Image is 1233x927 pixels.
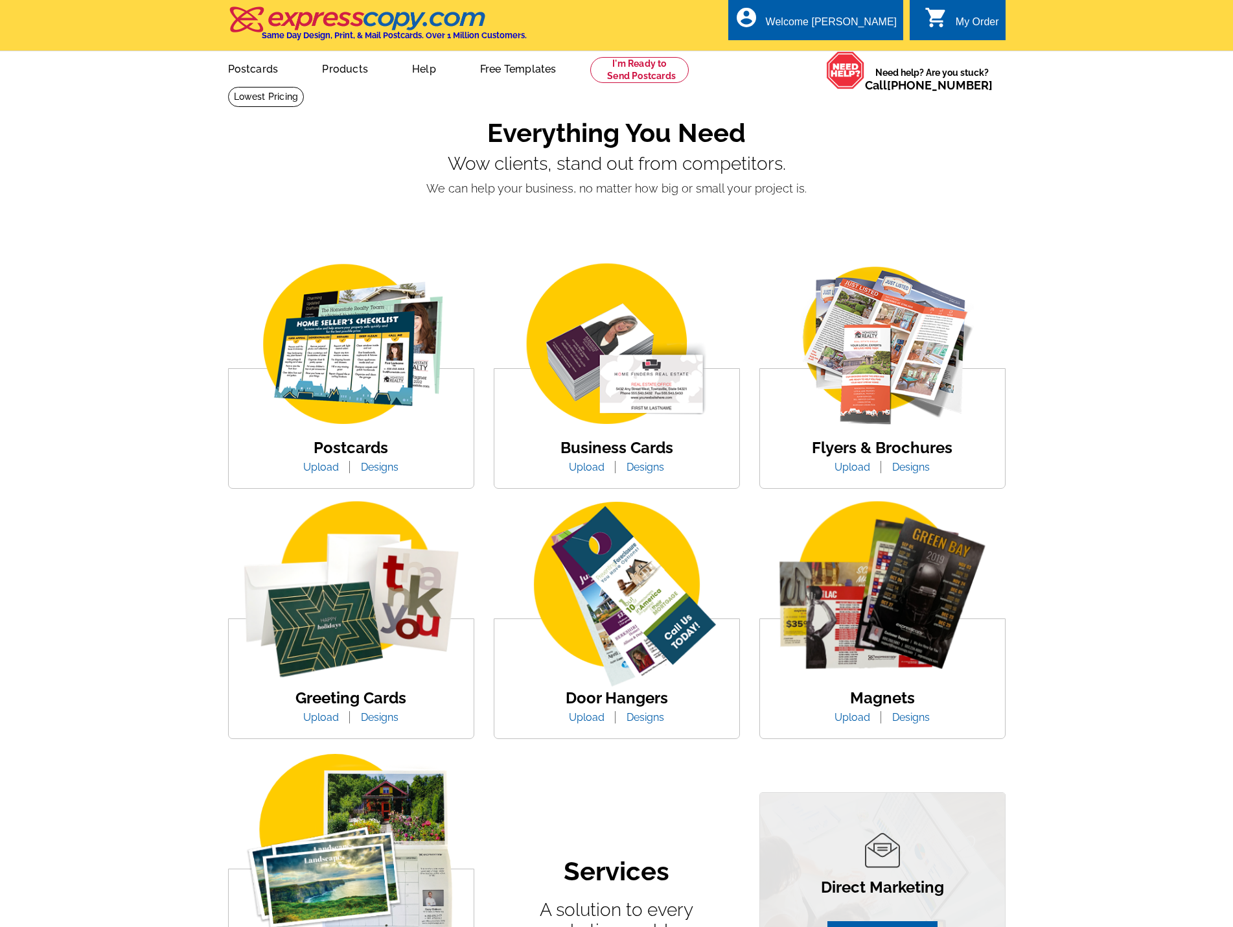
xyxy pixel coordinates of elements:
[925,14,999,30] a: shopping_cart My Order
[559,711,614,723] a: Upload
[865,833,900,868] img: direct-marketing-icon.png
[850,688,915,707] a: Magnets
[812,438,952,457] a: Flyers & Brochures
[735,6,758,29] i: account_circle
[617,461,674,473] a: Designs
[887,78,993,92] a: [PHONE_NUMBER]
[301,53,389,83] a: Products
[229,501,474,690] img: greeting-card.png
[882,461,939,473] a: Designs
[865,66,999,92] span: Need help? Are you stuck?
[566,688,668,707] a: Door Hangers
[228,180,1006,197] p: We can help your business, no matter how big or small your project is.
[766,16,897,34] div: Welcome [PERSON_NAME]
[882,711,939,723] a: Designs
[617,711,674,723] a: Designs
[241,260,461,430] img: img_postcard.png
[865,78,993,92] span: Call
[207,53,299,83] a: Postcards
[459,53,577,83] a: Free Templates
[294,461,349,473] a: Upload
[228,16,527,40] a: Same Day Design, Print, & Mail Postcards. Over 1 Million Customers.
[507,260,727,430] img: business-card.png
[559,461,614,473] a: Upload
[228,154,1006,174] p: Wow clients, stand out from competitors.
[295,688,406,707] a: Greeting Cards
[314,438,388,457] a: Postcards
[351,461,408,473] a: Designs
[391,53,457,83] a: Help
[564,856,669,887] h2: Services
[294,711,349,723] a: Upload
[825,461,880,473] a: Upload
[760,501,1005,690] img: magnets.png
[821,880,944,895] p: Direct Marketing
[956,16,999,34] div: My Order
[925,6,948,29] i: shopping_cart
[494,501,739,690] img: door-hanger-img.png
[826,51,865,89] img: help
[228,117,1006,148] h1: Everything You Need
[351,711,408,723] a: Designs
[262,30,527,40] h4: Same Day Design, Print, & Mail Postcards. Over 1 Million Customers.
[825,711,880,723] a: Upload
[560,438,673,457] a: Business Cards
[772,260,993,430] img: flyer-card.png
